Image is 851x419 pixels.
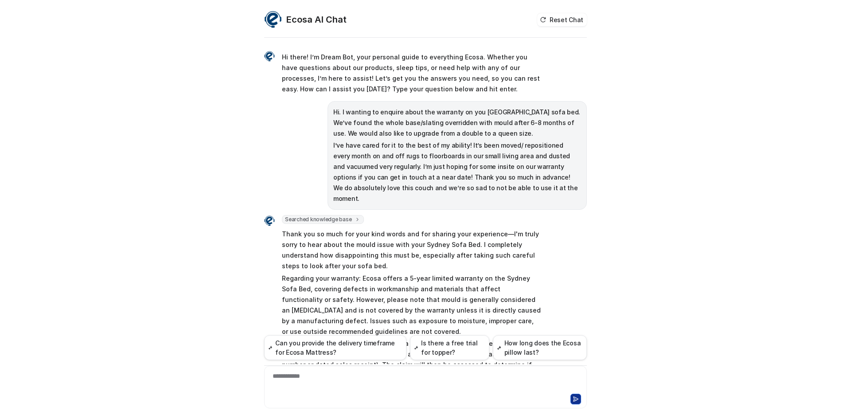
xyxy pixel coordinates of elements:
span: Searched knowledge base [282,215,364,224]
h2: Ecosa AI Chat [286,13,347,26]
p: I’ve have cared for it to the best of my ability! It’s been moved/ repositioned every month on an... [333,140,581,204]
button: Can you provide the delivery timeframe for Ecosa Mattress? [264,335,406,360]
img: Widget [264,51,275,62]
p: Regarding your warranty: Ecosa offers a 5-year limited warranty on the Sydney Sofa Bed, covering ... [282,273,541,337]
p: Hi there! I’m Dream Bot, your personal guide to everything Ecosa. Whether you have questions abou... [282,52,541,94]
button: Reset Chat [537,13,587,26]
img: Widget [264,11,282,28]
img: Widget [264,215,275,226]
button: Is there a free trial for topper? [410,335,489,360]
p: Thank you so much for your kind words and for sharing your experience—I'm truly sorry to hear abo... [282,229,541,271]
p: Hi. I wanting to enquire about the warranty on you [GEOGRAPHIC_DATA] sofa bed. We’ve found the wh... [333,107,581,139]
button: How long does the Ecosa pillow last? [493,335,587,360]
